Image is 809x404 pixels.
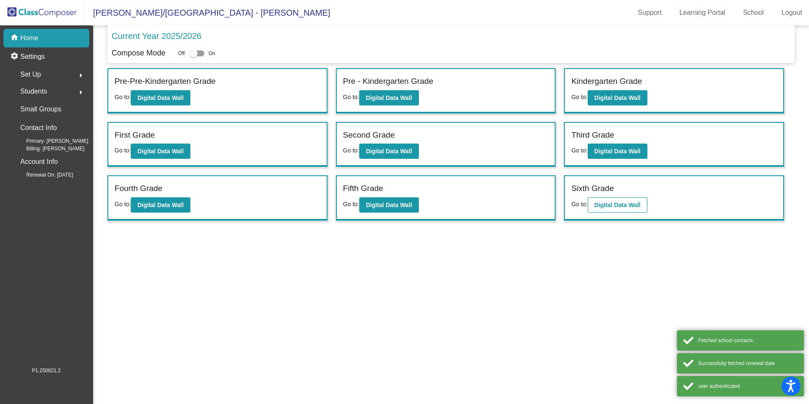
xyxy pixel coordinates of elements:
[115,75,216,88] label: Pre-Pre-Kindergarten Grade
[343,183,383,195] label: Fifth Grade
[115,183,162,195] label: Fourth Grade
[115,129,155,141] label: First Grade
[366,148,412,155] b: Digital Data Wall
[131,144,190,159] button: Digital Data Wall
[588,197,647,213] button: Digital Data Wall
[698,337,798,344] div: Fetched school contacts
[594,202,641,208] b: Digital Data Wall
[115,201,131,208] span: Go to:
[571,201,587,208] span: Go to:
[343,94,359,100] span: Go to:
[115,94,131,100] span: Go to:
[343,147,359,154] span: Go to:
[13,171,73,179] span: Renewal On: [DATE]
[571,183,614,195] label: Sixth Grade
[138,202,184,208] b: Digital Data Wall
[359,197,419,213] button: Digital Data Wall
[343,75,433,88] label: Pre - Kindergarten Grade
[20,122,57,134] p: Contact Info
[13,137,88,145] span: Primary: [PERSON_NAME]
[588,90,647,105] button: Digital Data Wall
[366,94,412,101] b: Digital Data Wall
[359,90,419,105] button: Digital Data Wall
[10,33,20,43] mat-icon: home
[115,147,131,154] span: Go to:
[13,145,84,152] span: Billing: [PERSON_NAME]
[343,129,395,141] label: Second Grade
[20,86,47,97] span: Students
[85,6,330,19] span: [PERSON_NAME]/[GEOGRAPHIC_DATA] - [PERSON_NAME]
[209,50,215,57] span: On
[20,33,39,43] p: Home
[698,360,798,367] div: Successfully fetched renewal date
[10,52,20,62] mat-icon: settings
[359,144,419,159] button: Digital Data Wall
[366,202,412,208] b: Digital Data Wall
[775,6,809,19] a: Logout
[571,129,614,141] label: Third Grade
[76,70,86,80] mat-icon: arrow_right
[571,75,642,88] label: Kindergarten Grade
[343,201,359,208] span: Go to:
[138,94,184,101] b: Digital Data Wall
[673,6,732,19] a: Learning Portal
[20,52,45,62] p: Settings
[76,87,86,97] mat-icon: arrow_right
[594,94,641,101] b: Digital Data Wall
[571,94,587,100] span: Go to:
[20,69,41,80] span: Set Up
[594,148,641,155] b: Digital Data Wall
[138,148,184,155] b: Digital Data Wall
[112,30,201,42] p: Current Year 2025/2026
[131,197,190,213] button: Digital Data Wall
[736,6,770,19] a: School
[112,47,165,59] p: Compose Mode
[131,90,190,105] button: Digital Data Wall
[20,103,61,115] p: Small Groups
[698,382,798,390] div: user authenticated
[178,50,185,57] span: Off
[631,6,669,19] a: Support
[571,147,587,154] span: Go to:
[20,156,58,168] p: Account Info
[588,144,647,159] button: Digital Data Wall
